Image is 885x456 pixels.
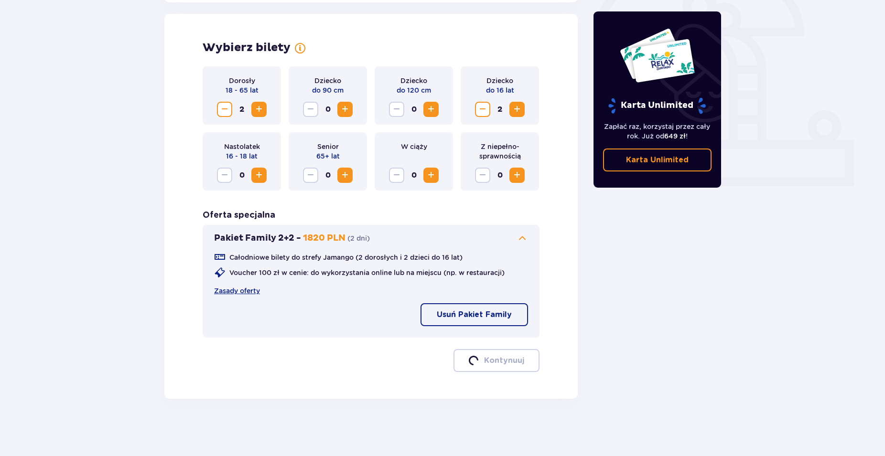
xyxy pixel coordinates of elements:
button: Zmniejsz [217,168,232,183]
span: 649 zł [664,132,686,140]
p: W ciąży [401,142,427,151]
button: Zwiększ [423,168,439,183]
button: Zwiększ [251,102,267,117]
p: 16 - 18 lat [226,151,258,161]
button: Pakiet Family 2+2 -1820 PLN(2 dni) [214,233,528,244]
a: Karta Unlimited [603,148,712,171]
p: Z niepełno­sprawnością [468,142,531,161]
button: Zmniejsz [475,168,490,183]
button: Zmniejsz [303,102,318,117]
p: do 16 lat [486,85,514,95]
p: Karta Unlimited [626,155,689,165]
button: Zmniejsz [389,102,404,117]
p: Kontynuuj [484,355,524,366]
button: Zwiększ [251,168,267,183]
span: 0 [320,168,335,183]
button: Zmniejsz [303,168,318,183]
button: Zwiększ [337,102,353,117]
button: Zmniejsz [389,168,404,183]
h2: Wybierz bilety [203,41,291,55]
p: Dorosły [229,76,255,85]
button: Zwiększ [423,102,439,117]
h3: Oferta specjalna [203,210,275,221]
button: Usuń Pakiet Family [421,303,528,326]
img: loader [468,356,478,365]
span: 0 [406,102,421,117]
p: Zapłać raz, korzystaj przez cały rok. Już od ! [603,122,712,141]
p: 1820 PLN [303,233,345,244]
p: Dziecko [486,76,513,85]
p: Senior [317,142,339,151]
p: Karta Unlimited [607,97,707,114]
a: Zasady oferty [214,286,260,296]
span: 2 [492,102,507,117]
button: Zwiększ [337,168,353,183]
img: Dwie karty całoroczne do Suntago z napisem 'UNLIMITED RELAX', na białym tle z tropikalnymi liśćmi... [619,28,695,83]
p: Całodniowe bilety do strefy Jamango (2 dorosłych i 2 dzieci do 16 lat) [229,253,463,262]
span: 0 [234,168,249,183]
p: Voucher 100 zł w cenie: do wykorzystania online lub na miejscu (np. w restauracji) [229,268,505,277]
p: ( 2 dni ) [347,233,370,243]
span: 2 [234,102,249,117]
span: 0 [492,168,507,183]
button: Zwiększ [509,168,525,183]
span: 0 [320,102,335,117]
p: 65+ lat [316,151,340,161]
p: Usuń Pakiet Family [437,309,512,320]
p: do 90 cm [312,85,344,95]
button: Zmniejsz [217,102,232,117]
p: 18 - 65 lat [226,85,259,95]
button: Zmniejsz [475,102,490,117]
span: 0 [406,168,421,183]
p: Nastolatek [224,142,260,151]
p: Pakiet Family 2+2 - [214,233,301,244]
p: Dziecko [314,76,341,85]
button: Zwiększ [509,102,525,117]
button: loaderKontynuuj [453,349,540,372]
p: do 120 cm [397,85,431,95]
p: Dziecko [400,76,427,85]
